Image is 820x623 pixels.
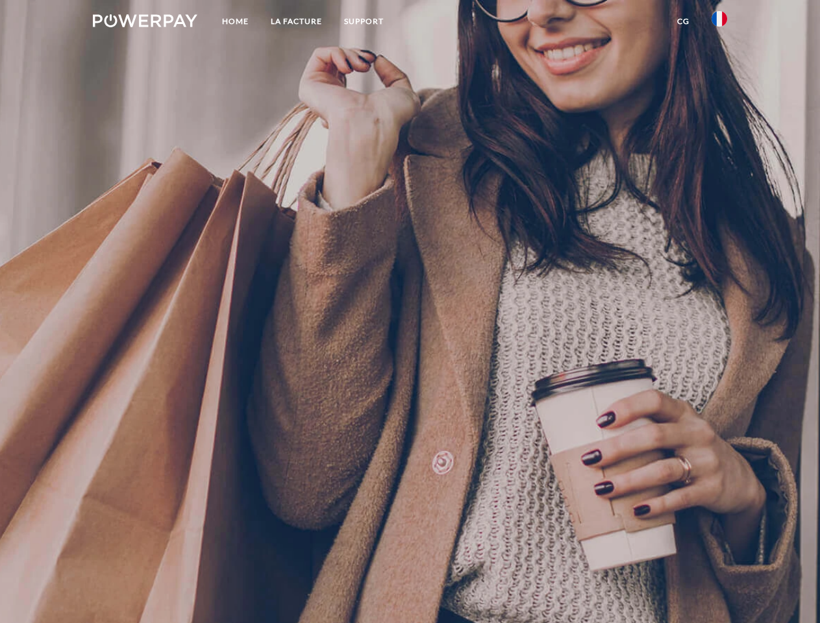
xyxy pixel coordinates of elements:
[666,10,701,33] a: CG
[260,10,333,33] a: LA FACTURE
[211,10,260,33] a: Home
[712,11,727,27] img: fr
[333,10,395,33] a: Support
[93,14,197,27] img: logo-powerpay-white.svg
